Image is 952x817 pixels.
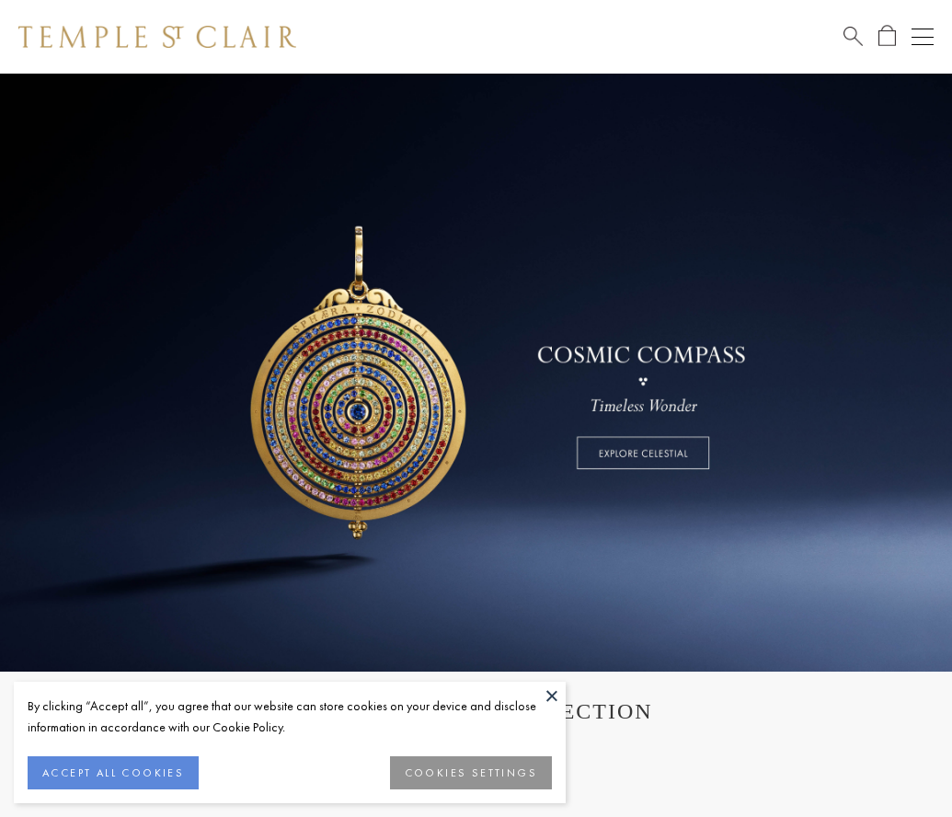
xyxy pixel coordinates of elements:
img: Temple St. Clair [18,26,296,48]
button: Open navigation [912,26,934,48]
a: Search [843,25,863,48]
div: By clicking “Accept all”, you agree that our website can store cookies on your device and disclos... [28,696,552,738]
button: ACCEPT ALL COOKIES [28,756,199,789]
button: COOKIES SETTINGS [390,756,552,789]
a: Open Shopping Bag [878,25,896,48]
